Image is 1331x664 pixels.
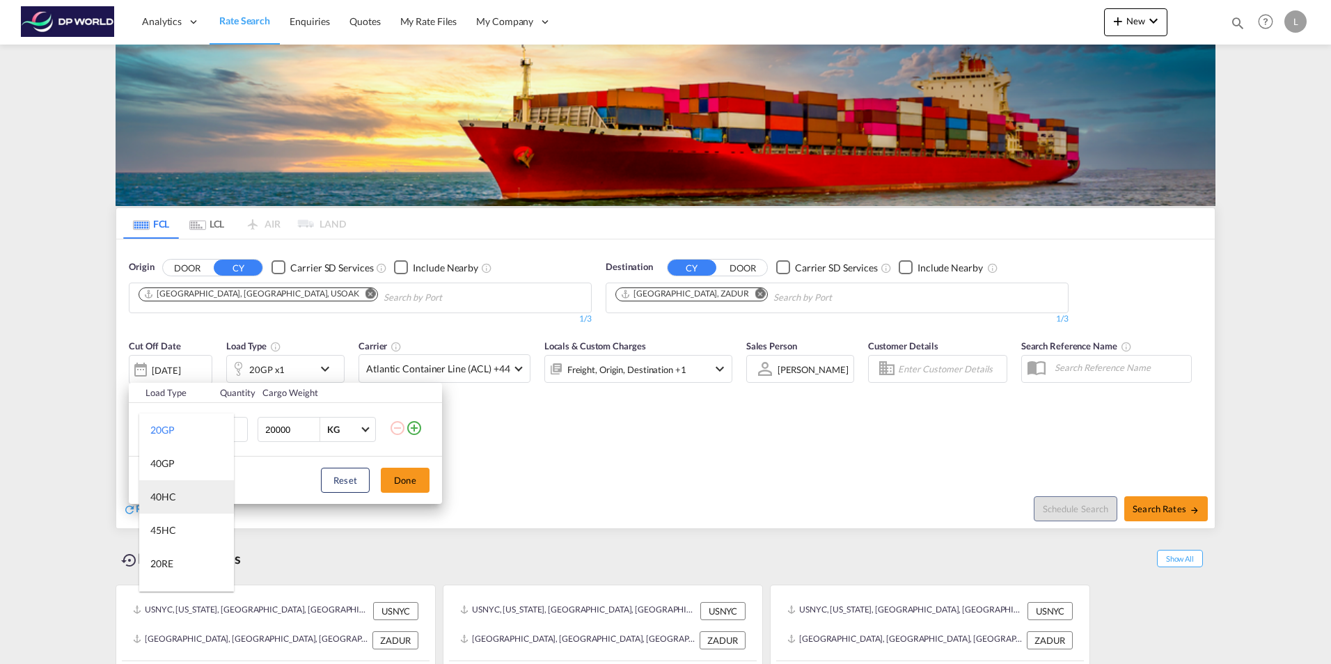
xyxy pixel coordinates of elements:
div: 40HC [150,490,176,504]
div: 45HC [150,523,176,537]
div: 40GP [150,457,175,471]
div: 40RE [150,590,173,604]
div: 20GP [150,423,175,437]
div: 20RE [150,557,173,571]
